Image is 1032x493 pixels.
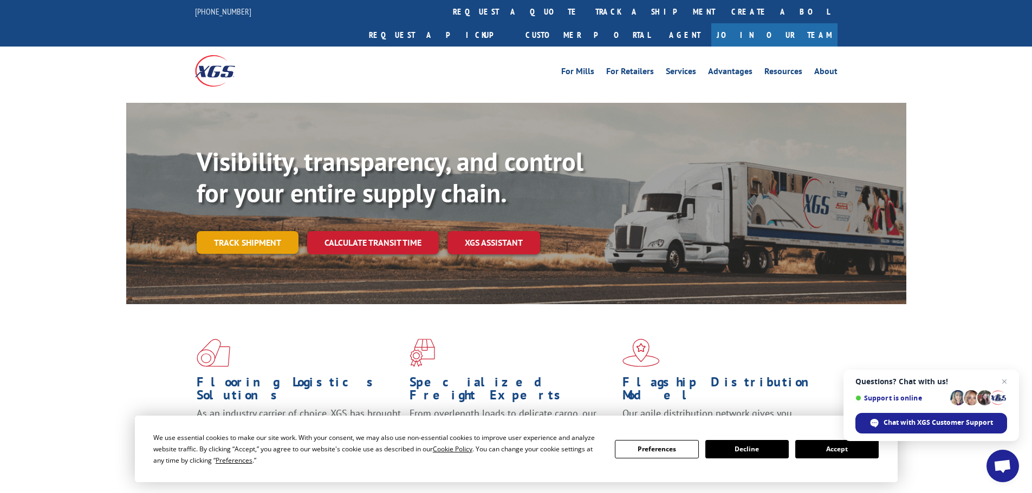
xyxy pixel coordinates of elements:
a: Resources [764,67,802,79]
a: [PHONE_NUMBER] [195,6,251,17]
div: Open chat [986,450,1019,482]
b: Visibility, transparency, and control for your entire supply chain. [197,144,583,209]
a: Customer Portal [517,23,658,47]
a: Calculate transit time [307,231,439,254]
a: About [814,67,838,79]
h1: Specialized Freight Experts [410,376,614,407]
a: Track shipment [197,231,298,254]
a: For Retailers [606,67,654,79]
a: Agent [658,23,711,47]
span: Support is online [855,394,946,402]
h1: Flagship Distribution Model [622,376,827,407]
span: Close chat [998,375,1011,388]
p: From overlength loads to delicate cargo, our experienced staff knows the best way to move your fr... [410,407,614,455]
a: Advantages [708,67,752,79]
span: Cookie Policy [433,444,472,453]
img: xgs-icon-focused-on-flooring-red [410,339,435,367]
span: Chat with XGS Customer Support [884,418,993,428]
a: XGS ASSISTANT [447,231,540,254]
span: Questions? Chat with us! [855,377,1007,386]
img: xgs-icon-flagship-distribution-model-red [622,339,660,367]
button: Decline [705,440,789,458]
span: Our agile distribution network gives you nationwide inventory management on demand. [622,407,822,432]
button: Preferences [615,440,698,458]
div: Chat with XGS Customer Support [855,413,1007,433]
a: For Mills [561,67,594,79]
button: Accept [795,440,879,458]
a: Join Our Team [711,23,838,47]
a: Request a pickup [361,23,517,47]
a: Services [666,67,696,79]
span: Preferences [216,456,252,465]
img: xgs-icon-total-supply-chain-intelligence-red [197,339,230,367]
div: Cookie Consent Prompt [135,416,898,482]
span: As an industry carrier of choice, XGS has brought innovation and dedication to flooring logistics... [197,407,401,445]
h1: Flooring Logistics Solutions [197,376,401,407]
div: We use essential cookies to make our site work. With your consent, we may also use non-essential ... [153,432,602,466]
